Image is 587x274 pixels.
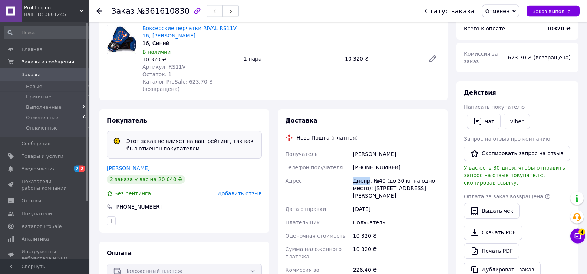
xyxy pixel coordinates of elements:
[22,211,52,217] span: Покупатели
[241,53,342,64] div: 1 пара
[464,136,550,142] span: Запрос на отзыв про компанию
[570,229,585,244] button: Чат с покупателем4
[142,79,213,92] span: Каталог ProSale: 623.70 ₴ (возвращена)
[123,137,258,152] div: Этот заказ не влияет на ваш рейтинг, так как был отменен покупателем
[142,25,237,39] a: Боксерские перчатки RIVAL RS11V 16, [PERSON_NAME]
[24,4,80,11] span: Prof-Legion
[464,26,505,32] span: Всего к оплате
[88,94,91,100] span: 9
[464,193,543,199] span: Оплата за заказ возвращена
[508,55,571,61] span: 623.70 ₴ (возвращена)
[425,7,475,15] div: Статус заказа
[286,164,343,170] span: Телефон получателя
[352,242,442,263] div: 10 320 ₴
[464,225,522,240] a: Скачать PDF
[295,134,360,141] div: Нова Пошта (платная)
[464,89,496,96] span: Действия
[352,147,442,161] div: [PERSON_NAME]
[22,46,42,53] span: Главная
[22,223,62,230] span: Каталог ProSale
[26,104,62,111] span: Выполненные
[286,219,320,225] span: Плательщик
[137,7,189,16] span: №361610830
[464,243,519,259] a: Печать PDF
[464,104,525,110] span: Написать покупателю
[22,59,74,65] span: Заказы и сообщения
[96,7,102,15] div: Вернуться назад
[142,64,186,70] span: Артикул: RS11V
[286,206,326,212] span: Дата отправки
[22,236,49,242] span: Аналитика
[22,178,69,192] span: Показатели работы компании
[107,175,185,184] div: 2 заказа у вас на 20 640 ₴
[142,71,172,77] span: Остаток: 1
[425,51,440,66] a: Редактировать
[142,49,171,55] span: В наличии
[485,8,509,14] span: Отменен
[107,165,150,171] a: [PERSON_NAME]
[218,190,261,196] span: Добавить отзыв
[107,249,132,257] span: Оплата
[286,117,318,124] span: Доставка
[532,9,574,14] span: Заказ выполнен
[546,26,571,32] b: 10320 ₴
[114,190,151,196] span: Без рейтинга
[352,202,442,216] div: [DATE]
[24,11,89,18] div: Ваш ID: 3861245
[352,229,442,242] div: 10 320 ₴
[26,125,58,131] span: Оплаченные
[4,26,92,39] input: Поиск
[352,174,442,202] div: Днепр, №40 (до 30 кг на одно место): [STREET_ADDRESS][PERSON_NAME]
[578,229,585,235] span: 4
[352,161,442,174] div: [PHONE_NUMBER]
[107,117,147,124] span: Покупатель
[142,56,238,63] div: 10 320 ₴
[22,248,69,262] span: Инструменты вебмастера и SEO
[464,146,570,161] button: Скопировать запрос на отзыв
[142,39,238,47] div: 16, Синий
[26,114,58,121] span: Отмененные
[22,198,41,204] span: Отзывы
[286,246,342,260] span: Сумма наложенного платежа
[22,166,55,172] span: Уведомления
[352,216,442,229] div: Получатель
[342,53,422,64] div: 10 320 ₴
[464,203,520,219] button: Выдать чек
[88,125,91,131] span: 0
[26,83,42,90] span: Новые
[111,7,135,16] span: Заказ
[113,203,162,211] div: [PHONE_NUMBER]
[107,25,136,54] img: Боксерские перчатки RIVAL RS11V 16, Синий
[286,151,318,157] span: Получатель
[79,166,85,172] span: 2
[527,6,580,17] button: Заказ выполнен
[74,166,80,172] span: 7
[504,114,530,129] a: Viber
[467,114,501,129] button: Чат
[83,104,91,111] span: 877
[22,71,40,78] span: Заказы
[88,83,91,90] span: 0
[22,140,50,147] span: Сообщения
[26,94,52,100] span: Принятые
[286,233,346,239] span: Оценочная стоимость
[464,51,498,64] span: Комиссия за заказ
[464,165,565,186] span: У вас есть 30 дней, чтобы отправить запрос на отзыв покупателю, скопировав ссылку.
[83,114,91,121] span: 605
[22,153,63,160] span: Товары и услуги
[286,178,302,184] span: Адрес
